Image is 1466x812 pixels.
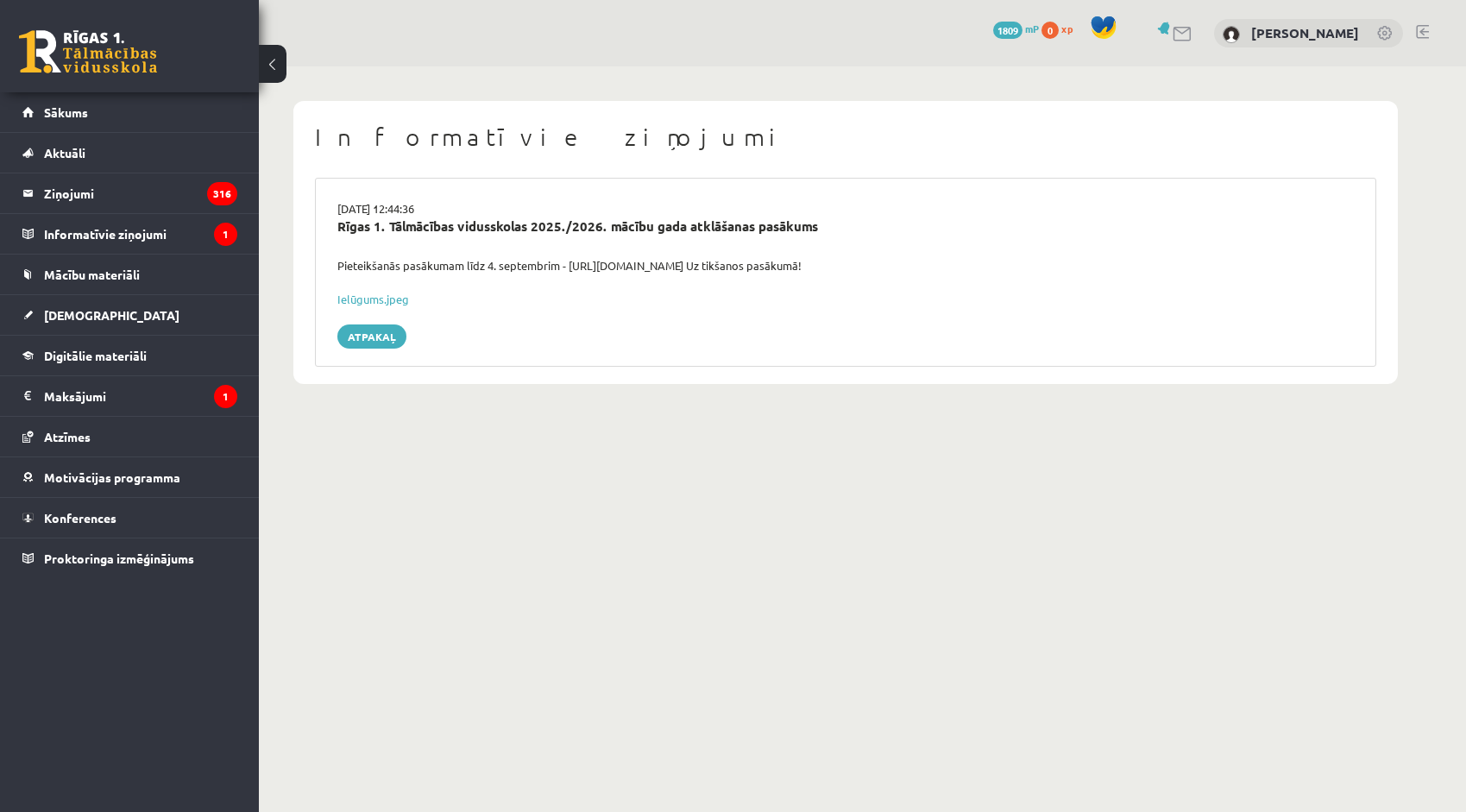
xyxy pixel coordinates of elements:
[44,214,237,254] legend: Informatīvie ziņojumi
[214,223,237,246] i: 1
[22,295,237,335] a: [DEMOGRAPHIC_DATA]
[44,145,85,161] span: Aktuāli
[993,22,1022,39] span: 1809
[44,376,237,416] legend: Maksājumi
[1041,22,1081,35] a: 0 xp
[22,498,237,538] a: Konferences
[993,22,1039,35] a: 1809 mP
[1223,26,1240,43] img: Feliks Vladimirovs
[22,417,237,456] a: Atzīmes
[337,217,1354,236] div: Rīgas 1. Tālmācības vidusskolas 2025./2026. mācību gada atklāšanas pasākums
[22,255,237,294] a: Mācību materiāli
[44,307,179,323] span: [DEMOGRAPHIC_DATA]
[22,214,237,254] a: Informatīvie ziņojumi1
[337,292,409,306] a: Ielūgums.jpeg
[44,173,237,213] legend: Ziņojumi
[44,551,194,566] span: Proktoringa izmēģinājums
[19,30,157,73] a: Rīgas 1. Tālmācības vidusskola
[44,469,180,485] span: Motivācijas programma
[1061,22,1073,35] span: xp
[324,257,1367,274] div: Pieteikšanās pasākumam līdz 4. septembrim - [URL][DOMAIN_NAME] Uz tikšanos pasākumā!
[324,200,1367,217] div: [DATE] 12:44:36
[44,429,91,444] span: Atzīmes
[44,104,88,120] span: Sākums
[22,336,237,375] a: Digitālie materiāli
[315,123,1376,152] h1: Informatīvie ziņojumi
[22,538,237,578] a: Proktoringa izmēģinājums
[22,92,237,132] a: Sākums
[44,348,147,363] span: Digitālie materiāli
[1025,22,1039,35] span: mP
[214,385,237,408] i: 1
[22,133,237,173] a: Aktuāli
[207,182,237,205] i: 316
[22,173,237,213] a: Ziņojumi316
[44,510,116,526] span: Konferences
[1041,22,1059,39] span: 0
[337,324,406,349] a: Atpakaļ
[22,376,237,416] a: Maksājumi1
[22,457,237,497] a: Motivācijas programma
[1251,24,1359,41] a: [PERSON_NAME]
[44,267,140,282] span: Mācību materiāli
